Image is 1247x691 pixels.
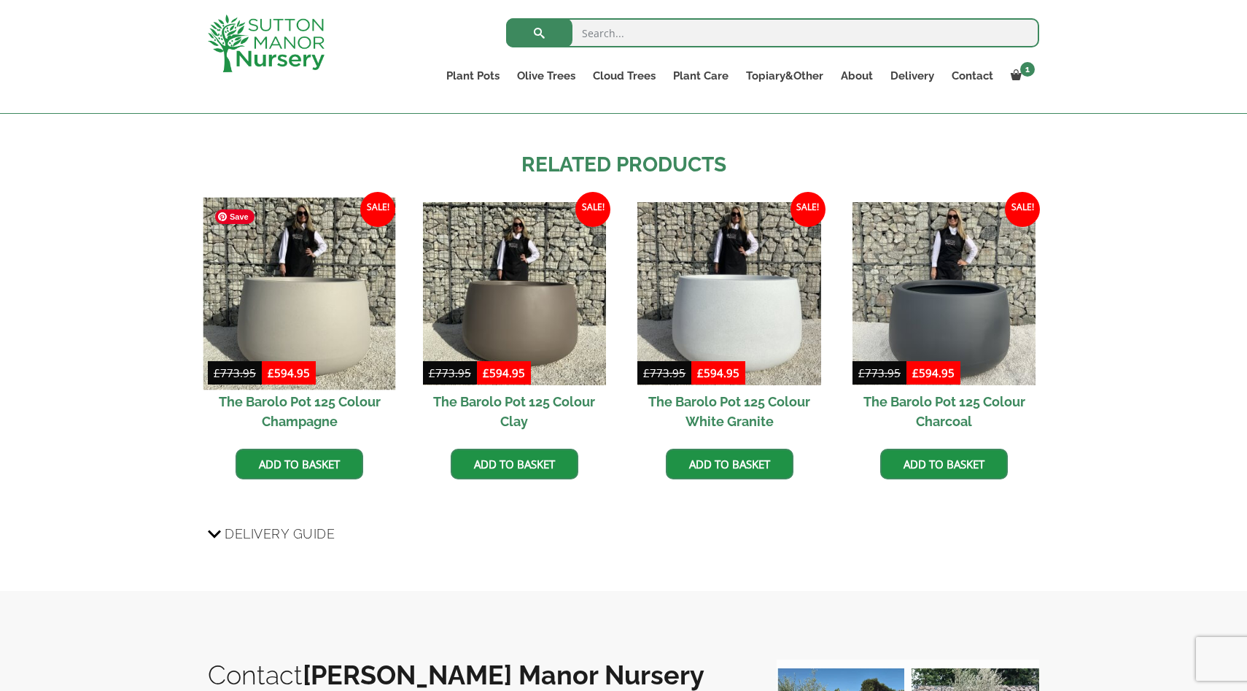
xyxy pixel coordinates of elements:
[268,366,310,380] bdi: 594.95
[203,197,396,390] img: The Barolo Pot 125 Colour Champagne
[429,366,435,380] span: £
[215,209,255,224] span: Save
[643,366,685,380] bdi: 773.95
[225,520,335,547] span: Delivery Guide
[208,660,747,690] h2: Contact
[423,385,606,438] h2: The Barolo Pot 125 Colour Clay
[208,385,391,438] h2: The Barolo Pot 125 Colour Champagne
[790,192,825,227] span: Sale!
[483,366,489,380] span: £
[697,366,739,380] bdi: 594.95
[1020,62,1035,77] span: 1
[858,366,865,380] span: £
[643,366,650,380] span: £
[912,366,919,380] span: £
[1002,66,1039,86] a: 1
[880,449,1008,479] a: Add to basket: “The Barolo Pot 125 Colour Charcoal”
[360,192,395,227] span: Sale!
[451,449,578,479] a: Add to basket: “The Barolo Pot 125 Colour Clay”
[697,366,704,380] span: £
[737,66,832,86] a: Topiary&Other
[214,366,256,380] bdi: 773.95
[852,202,1036,385] img: The Barolo Pot 125 Colour Charcoal
[208,150,1039,180] h2: Related products
[912,366,955,380] bdi: 594.95
[214,366,220,380] span: £
[832,66,882,86] a: About
[268,366,274,380] span: £
[483,366,525,380] bdi: 594.95
[438,66,508,86] a: Plant Pots
[508,66,584,86] a: Olive Trees
[1005,192,1040,227] span: Sale!
[208,202,391,438] a: Sale! The Barolo Pot 125 Colour Champagne
[236,449,363,479] a: Add to basket: “The Barolo Pot 125 Colour Champagne”
[429,366,471,380] bdi: 773.95
[575,192,610,227] span: Sale!
[666,449,793,479] a: Add to basket: “The Barolo Pot 125 Colour White Granite”
[423,202,606,385] img: The Barolo Pot 125 Colour Clay
[664,66,737,86] a: Plant Care
[584,66,664,86] a: Cloud Trees
[858,366,901,380] bdi: 773.95
[303,660,704,690] b: [PERSON_NAME] Manor Nursery
[852,385,1036,438] h2: The Barolo Pot 125 Colour Charcoal
[637,202,820,385] img: The Barolo Pot 125 Colour White Granite
[423,202,606,438] a: Sale! The Barolo Pot 125 Colour Clay
[208,15,325,72] img: logo
[637,385,820,438] h2: The Barolo Pot 125 Colour White Granite
[506,18,1039,47] input: Search...
[943,66,1002,86] a: Contact
[637,202,820,438] a: Sale! The Barolo Pot 125 Colour White Granite
[852,202,1036,438] a: Sale! The Barolo Pot 125 Colour Charcoal
[882,66,943,86] a: Delivery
